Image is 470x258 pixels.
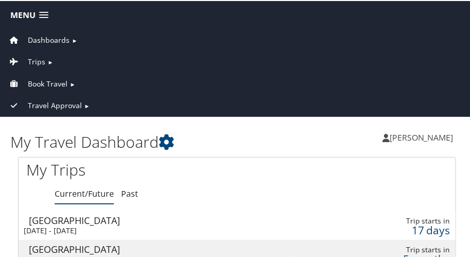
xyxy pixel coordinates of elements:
[28,77,68,89] span: Book Travel
[28,33,70,45] span: Dashboards
[5,6,54,23] a: Menu
[342,215,450,225] div: Trip starts in
[8,34,70,44] a: Dashboards
[10,130,237,152] h1: My Travel Dashboard
[84,101,90,109] span: ►
[390,131,454,142] span: [PERSON_NAME]
[342,225,450,234] div: 17 days
[55,187,114,198] a: Current/Future
[121,187,138,198] a: Past
[72,36,77,43] span: ►
[24,225,286,234] div: [DATE] - [DATE]
[8,78,68,88] a: Book Travel
[70,79,75,87] span: ►
[28,55,45,66] span: Trips
[10,9,36,19] span: Menu
[8,99,82,109] a: Travel Approval
[47,57,53,65] span: ►
[29,244,291,253] div: [GEOGRAPHIC_DATA]
[8,56,45,65] a: Trips
[26,158,229,180] h1: My Trips
[28,99,82,110] span: Travel Approval
[382,121,464,152] a: [PERSON_NAME]
[342,244,450,253] div: Trip starts in
[29,215,291,224] div: [GEOGRAPHIC_DATA]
